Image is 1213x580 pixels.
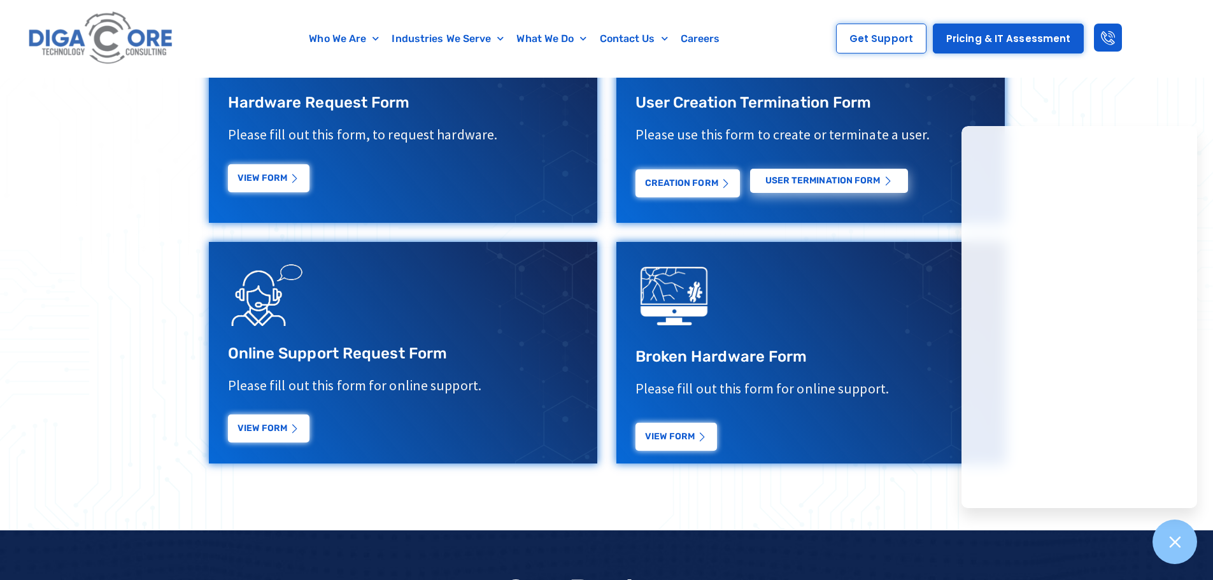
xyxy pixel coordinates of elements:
[228,376,578,395] p: Please fill out this form for online support.
[228,255,304,331] img: Support Request Icon
[239,24,791,53] nav: Menu
[228,164,309,192] a: View Form
[302,24,385,53] a: Who We Are
[228,93,578,113] h3: Hardware Request Form
[228,125,578,144] p: Please fill out this form, to request hardware.
[635,423,717,451] a: View Form
[849,34,913,43] span: Get Support
[635,258,712,334] img: digacore technology consulting
[593,24,674,53] a: Contact Us
[765,176,881,185] span: USER Termination Form
[635,347,986,367] h3: Broken Hardware Form
[961,126,1197,508] iframe: Chatgenie Messenger
[674,24,727,53] a: Careers
[635,125,986,144] p: Please use this form to create or terminate a user.
[750,169,908,193] a: USER Termination Form
[228,415,309,443] a: View Form
[635,169,740,197] a: Creation Form
[25,6,178,71] img: Digacore logo 1
[228,344,578,364] h3: Online Support Request Form
[946,34,1070,43] span: Pricing & IT Assessment
[635,93,986,113] h3: User Creation Termination Form
[385,24,510,53] a: Industries We Serve
[933,24,1084,53] a: Pricing & IT Assessment
[635,379,986,398] p: Please fill out this form for online support.
[510,24,593,53] a: What We Do
[836,24,926,53] a: Get Support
